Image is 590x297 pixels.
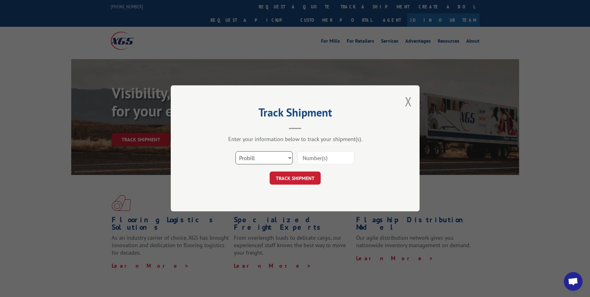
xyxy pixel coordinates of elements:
div: Open chat [564,272,583,291]
button: TRACK SHIPMENT [270,172,321,185]
h2: Track Shipment [202,108,388,120]
div: Enter your information below to track your shipment(s). [202,136,388,143]
button: Close modal [405,93,412,110]
input: Number(s) [297,152,355,165]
